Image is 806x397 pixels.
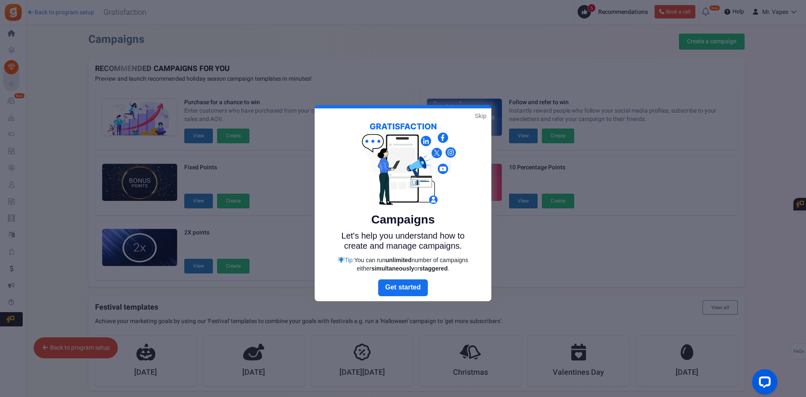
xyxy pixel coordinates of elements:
span: You can run number of campaigns either or . [354,257,468,272]
a: Skip [475,112,486,120]
strong: simultaneously [371,265,414,272]
div: Tip: [334,256,472,273]
strong: staggered [419,265,448,272]
a: Next [378,279,428,296]
h5: Campaigns [334,213,472,226]
p: Let's help you understand how to create and manage campaigns. [334,231,472,251]
strong: unlimited [385,257,411,263]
